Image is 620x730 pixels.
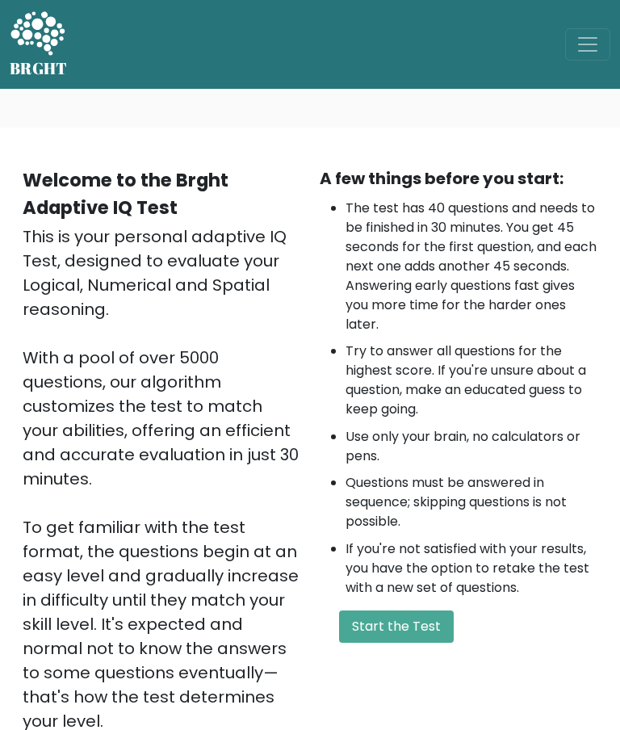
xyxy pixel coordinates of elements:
b: Welcome to the Brght Adaptive IQ Test [23,167,228,220]
button: Start the Test [339,610,454,643]
a: BRGHT [10,6,68,82]
button: Toggle navigation [565,28,610,61]
li: Questions must be answered in sequence; skipping questions is not possible. [346,473,597,531]
div: A few things before you start: [320,166,597,191]
li: Use only your brain, no calculators or pens. [346,427,597,466]
li: Try to answer all questions for the highest score. If you're unsure about a question, make an edu... [346,342,597,419]
li: The test has 40 questions and needs to be finished in 30 minutes. You get 45 seconds for the firs... [346,199,597,334]
h5: BRGHT [10,59,68,78]
li: If you're not satisfied with your results, you have the option to retake the test with a new set ... [346,539,597,598]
